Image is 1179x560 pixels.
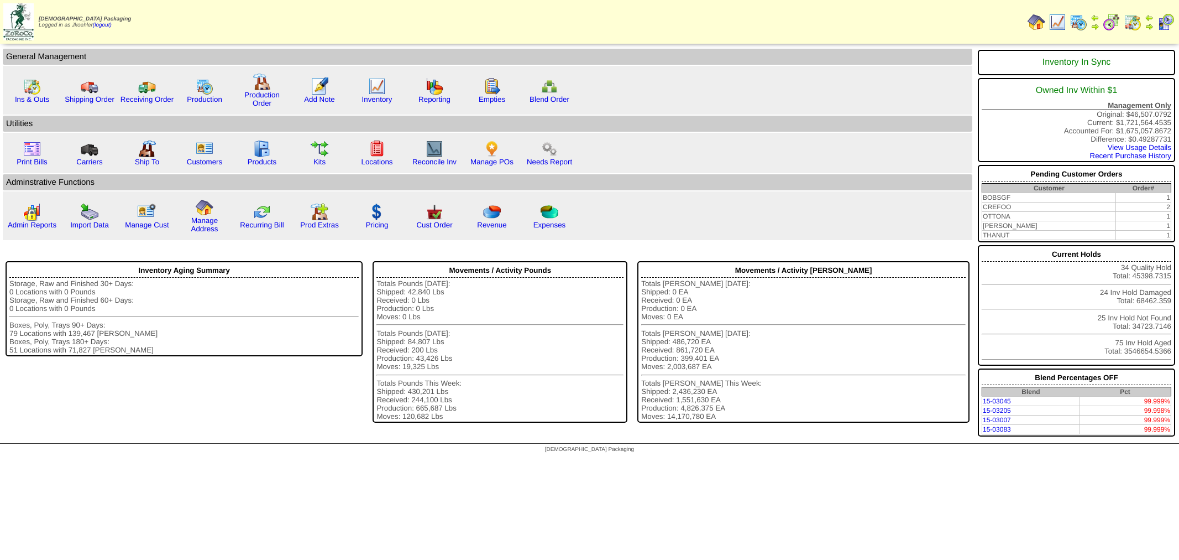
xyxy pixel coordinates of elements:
td: 99.999% [1080,416,1171,425]
img: line_graph.gif [368,77,386,95]
a: Production [187,95,222,103]
a: Cust Order [416,221,452,229]
img: home.gif [1028,13,1045,31]
img: line_graph.gif [1049,13,1066,31]
img: locations.gif [368,140,386,158]
div: Management Only [982,101,1171,110]
td: 99.998% [1080,406,1171,416]
td: BOBSGF [982,193,1116,203]
img: factory.gif [253,73,271,91]
img: workflow.png [541,140,558,158]
th: Pct [1080,387,1171,397]
div: Blend Percentages OFF [982,371,1171,385]
a: Reconcile Inv [412,158,457,166]
a: Products [248,158,277,166]
img: dollar.gif [368,203,386,221]
a: Expenses [533,221,566,229]
td: 1 [1116,212,1171,221]
img: arrowleft.gif [1091,13,1099,22]
td: Utilities [3,116,972,132]
div: Inventory In Sync [982,52,1171,73]
a: Revenue [477,221,506,229]
div: 34 Quality Hold Total: 45398.7315 24 Inv Hold Damaged Total: 68462.359 25 Inv Hold Not Found Tota... [978,245,1175,366]
img: cust_order.png [426,203,443,221]
a: Inventory [362,95,392,103]
img: factory2.gif [138,140,156,158]
a: 15-03205 [983,407,1011,414]
img: truck3.gif [81,140,98,158]
img: arrowright.gif [1145,22,1154,31]
td: 2 [1116,203,1171,212]
img: cabinet.gif [253,140,271,158]
a: 15-03045 [983,397,1011,405]
a: Manage Cust [125,221,169,229]
a: (logout) [93,22,112,28]
a: Admin Reports [8,221,56,229]
th: Order# [1116,184,1171,193]
a: Import Data [70,221,109,229]
a: Kits [313,158,326,166]
img: zoroco-logo-small.webp [3,3,34,40]
div: Inventory Aging Summary [9,263,359,278]
a: Empties [479,95,505,103]
a: Prod Extras [300,221,339,229]
span: Logged in as Jkoehler [39,16,131,28]
div: Current Holds [982,247,1171,262]
div: Movements / Activity Pounds [376,263,623,278]
a: View Usage Details [1108,143,1171,152]
a: Ins & Outs [15,95,49,103]
img: arrowleft.gif [1145,13,1154,22]
a: Customers [187,158,222,166]
a: 15-03007 [983,416,1011,424]
a: Manage Address [191,216,218,233]
img: calendarprod.gif [1070,13,1087,31]
img: pie_chart.png [483,203,501,221]
img: managecust.png [137,203,158,221]
img: graph2.png [23,203,41,221]
th: Blend [982,387,1080,397]
a: Manage POs [470,158,513,166]
span: [DEMOGRAPHIC_DATA] Packaging [545,447,634,453]
a: Carriers [76,158,102,166]
a: Receiving Order [120,95,174,103]
img: import.gif [81,203,98,221]
img: calendarblend.gif [1103,13,1120,31]
td: OTTONA [982,212,1116,221]
td: General Management [3,49,972,65]
td: Adminstrative Functions [3,174,972,190]
th: Customer [982,184,1116,193]
td: THANUT [982,231,1116,240]
a: Add Note [304,95,335,103]
img: workorder.gif [483,77,501,95]
td: CREFOO [982,203,1116,212]
img: calendarinout.gif [23,77,41,95]
td: 1 [1116,193,1171,203]
a: Ship To [135,158,159,166]
div: Pending Customer Orders [982,167,1171,182]
div: Totals [PERSON_NAME] [DATE]: Shipped: 0 EA Received: 0 EA Production: 0 EA Moves: 0 EA Totals [PE... [641,279,966,421]
img: home.gif [196,199,213,216]
img: truck2.gif [138,77,156,95]
img: pie_chart2.png [541,203,558,221]
a: 15-03083 [983,426,1011,433]
td: 99.999% [1080,397,1171,406]
div: Storage, Raw and Finished 30+ Days: 0 Locations with 0 Pounds Storage, Raw and Finished 60+ Days:... [9,279,359,354]
div: Owned Inv Within $1 [982,80,1171,101]
a: Reporting [418,95,450,103]
a: Recent Purchase History [1090,152,1171,160]
img: calendarinout.gif [1124,13,1141,31]
img: orders.gif [311,77,328,95]
td: 1 [1116,221,1171,231]
a: Needs Report [527,158,572,166]
a: Blend Order [530,95,569,103]
img: truck.gif [81,77,98,95]
img: network.png [541,77,558,95]
a: Print Bills [17,158,48,166]
a: Pricing [366,221,389,229]
img: invoice2.gif [23,140,41,158]
img: prodextras.gif [311,203,328,221]
div: Totals Pounds [DATE]: Shipped: 42,840 Lbs Received: 0 Lbs Production: 0 Lbs Moves: 0 Lbs Totals P... [376,279,623,421]
div: Movements / Activity [PERSON_NAME] [641,263,966,278]
a: Shipping Order [65,95,114,103]
a: Production Order [244,91,280,107]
